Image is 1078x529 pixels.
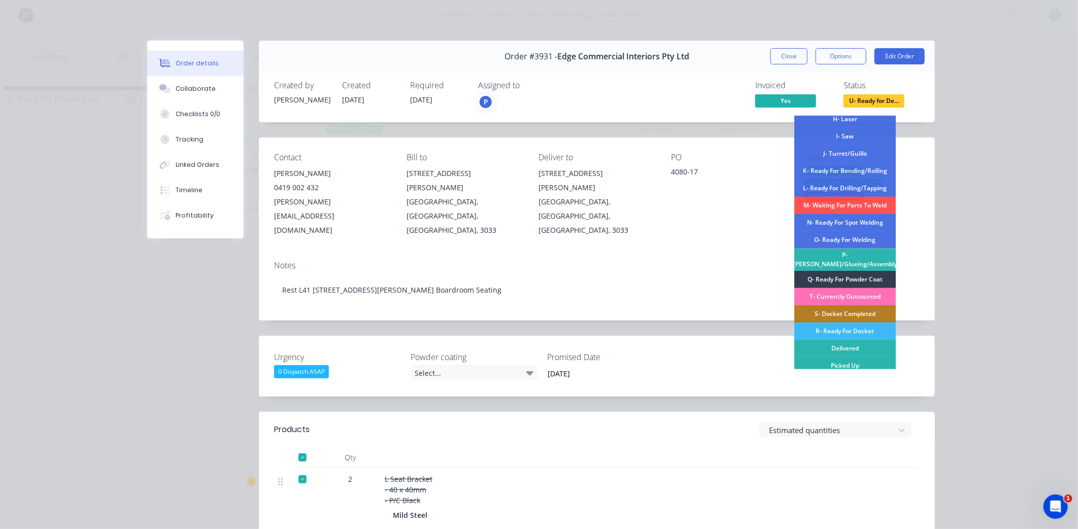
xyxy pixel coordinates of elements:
[547,351,674,363] label: Promised Date
[671,153,787,162] div: PO
[320,447,381,468] div: Qty
[410,81,466,90] div: Required
[176,110,220,119] div: Checklists 0/0
[274,195,390,237] div: [PERSON_NAME][EMAIL_ADDRESS][DOMAIN_NAME]
[755,81,831,90] div: Invoiced
[671,166,787,181] div: 4080-17
[147,203,244,228] button: Profitability
[794,162,896,180] div: K- Ready For Bending/Rolling
[794,180,896,197] div: L- Ready For Drilling/Tapping
[147,127,244,152] button: Tracking
[411,351,537,363] label: Powder coating
[539,195,655,237] div: [GEOGRAPHIC_DATA], [GEOGRAPHIC_DATA], [GEOGRAPHIC_DATA], 3033
[274,424,310,436] div: Products
[541,366,667,381] input: Enter date
[176,211,214,220] div: Profitability
[794,271,896,288] div: Q- Ready For Powder Coat
[844,94,904,107] span: U- Ready for De...
[794,305,896,323] div: S- Docket Completed
[176,160,219,169] div: Linked Orders
[844,81,920,90] div: Status
[794,231,896,249] div: O- Ready For Welding
[407,195,523,237] div: [GEOGRAPHIC_DATA], [GEOGRAPHIC_DATA], [GEOGRAPHIC_DATA], 3033
[478,94,493,110] button: P
[274,94,330,105] div: [PERSON_NAME]
[274,166,390,181] div: [PERSON_NAME]
[342,81,398,90] div: Created
[176,84,216,93] div: Collaborate
[393,508,431,522] div: Mild Steel
[274,166,390,237] div: [PERSON_NAME]0419 002 432[PERSON_NAME][EMAIL_ADDRESS][DOMAIN_NAME]
[410,95,432,104] span: [DATE]
[1043,495,1068,519] iframe: Intercom live chat
[274,274,920,305] div: Rest L41 [STREET_ADDRESS][PERSON_NAME] Boardroom Seating
[539,166,655,195] div: [STREET_ADDRESS][PERSON_NAME]
[274,365,329,378] div: 0 Dispatch ASAP
[478,81,580,90] div: Assigned to
[407,166,523,195] div: [STREET_ADDRESS][PERSON_NAME]
[794,288,896,305] div: T- Currently Outsourced
[274,261,920,270] div: Notes
[411,365,537,380] div: Select...
[147,101,244,127] button: Checklists 0/0
[1064,495,1072,503] span: 1
[539,153,655,162] div: Deliver to
[794,145,896,162] div: J- Turret/Guillo
[844,94,904,110] button: U- Ready for De...
[407,153,523,162] div: Bill to
[794,197,896,214] div: M- Waiting For Parts To Weld
[794,323,896,340] div: R- Ready For Docket
[794,214,896,231] div: N- Ready For Spot Welding
[794,128,896,145] div: I- Saw
[274,351,401,363] label: Urgency
[348,474,352,484] span: 2
[794,340,896,357] div: Delivered
[342,95,364,104] span: [DATE]
[385,474,432,505] span: L Seat Bracket - 40 x 40mm - P/C Black
[770,48,807,64] button: Close
[504,52,557,61] span: Order #3931 -
[274,181,390,195] div: 0419 002 432
[794,111,896,128] div: H- Laser
[176,135,204,144] div: Tracking
[176,186,203,195] div: Timeline
[557,52,689,61] span: Edge Commercial Interiors Pty Ltd
[407,166,523,237] div: [STREET_ADDRESS][PERSON_NAME][GEOGRAPHIC_DATA], [GEOGRAPHIC_DATA], [GEOGRAPHIC_DATA], 3033
[794,357,896,374] div: Picked Up
[794,249,896,271] div: P- [PERSON_NAME]/Glueing/Assembly
[874,48,925,64] button: Edit Order
[147,152,244,178] button: Linked Orders
[147,76,244,101] button: Collaborate
[176,59,219,68] div: Order details
[539,166,655,237] div: [STREET_ADDRESS][PERSON_NAME][GEOGRAPHIC_DATA], [GEOGRAPHIC_DATA], [GEOGRAPHIC_DATA], 3033
[755,94,816,107] span: Yes
[274,81,330,90] div: Created by
[147,178,244,203] button: Timeline
[147,51,244,76] button: Order details
[274,153,390,162] div: Contact
[816,48,866,64] button: Options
